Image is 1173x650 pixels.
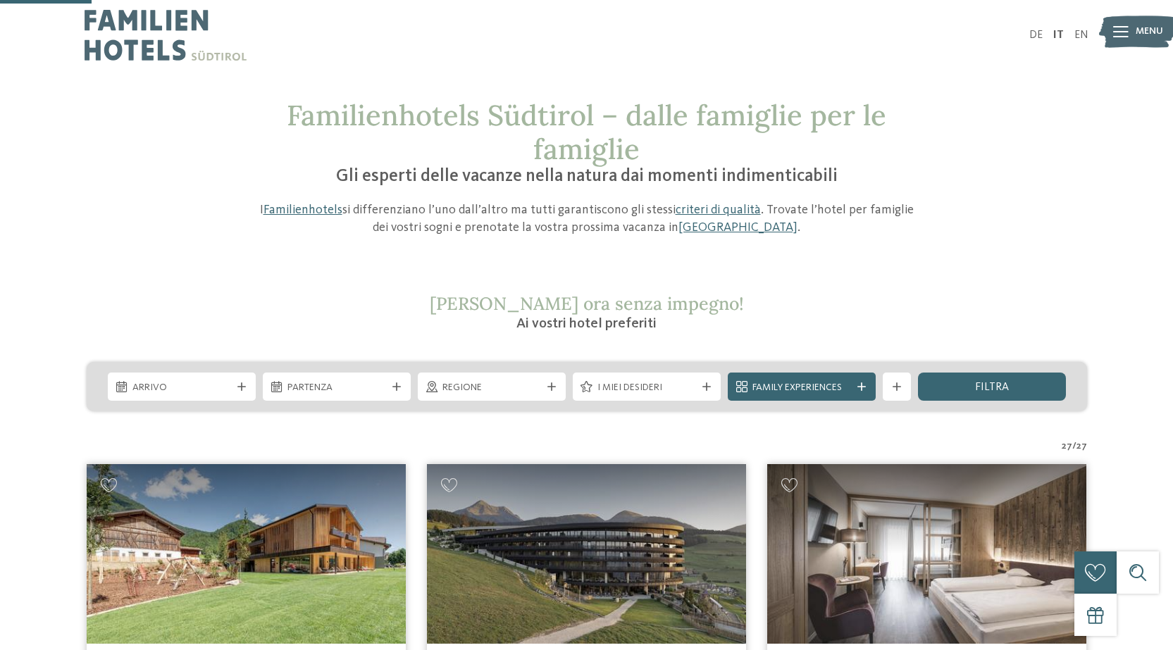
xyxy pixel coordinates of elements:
span: [PERSON_NAME] ora senza impegno! [430,292,744,315]
img: Cercate un hotel per famiglie? Qui troverete solo i migliori! [767,464,1086,644]
span: Menu [1136,25,1163,39]
p: I si differenziano l’uno dall’altro ma tutti garantiscono gli stessi . Trovate l’hotel per famigl... [252,201,921,237]
span: 27 [1076,439,1087,454]
a: criteri di qualità [676,204,761,216]
a: [GEOGRAPHIC_DATA] [678,221,797,234]
span: Family Experiences [752,381,851,395]
span: Arrivo [132,381,231,395]
span: 27 [1062,439,1072,454]
span: Gli esperti delle vacanze nella natura dai momenti indimenticabili [336,168,838,185]
img: Cercate un hotel per famiglie? Qui troverete solo i migliori! [87,464,406,644]
a: DE [1029,30,1043,41]
img: Cercate un hotel per famiglie? Qui troverete solo i migliori! [427,464,746,644]
span: Familienhotels Südtirol – dalle famiglie per le famiglie [287,97,886,167]
span: I miei desideri [597,381,696,395]
span: Partenza [287,381,386,395]
span: / [1072,439,1076,454]
a: IT [1053,30,1064,41]
a: Familienhotels [263,204,342,216]
span: Regione [442,381,541,395]
span: Ai vostri hotel preferiti [516,317,657,331]
a: EN [1074,30,1088,41]
span: filtra [975,382,1009,393]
